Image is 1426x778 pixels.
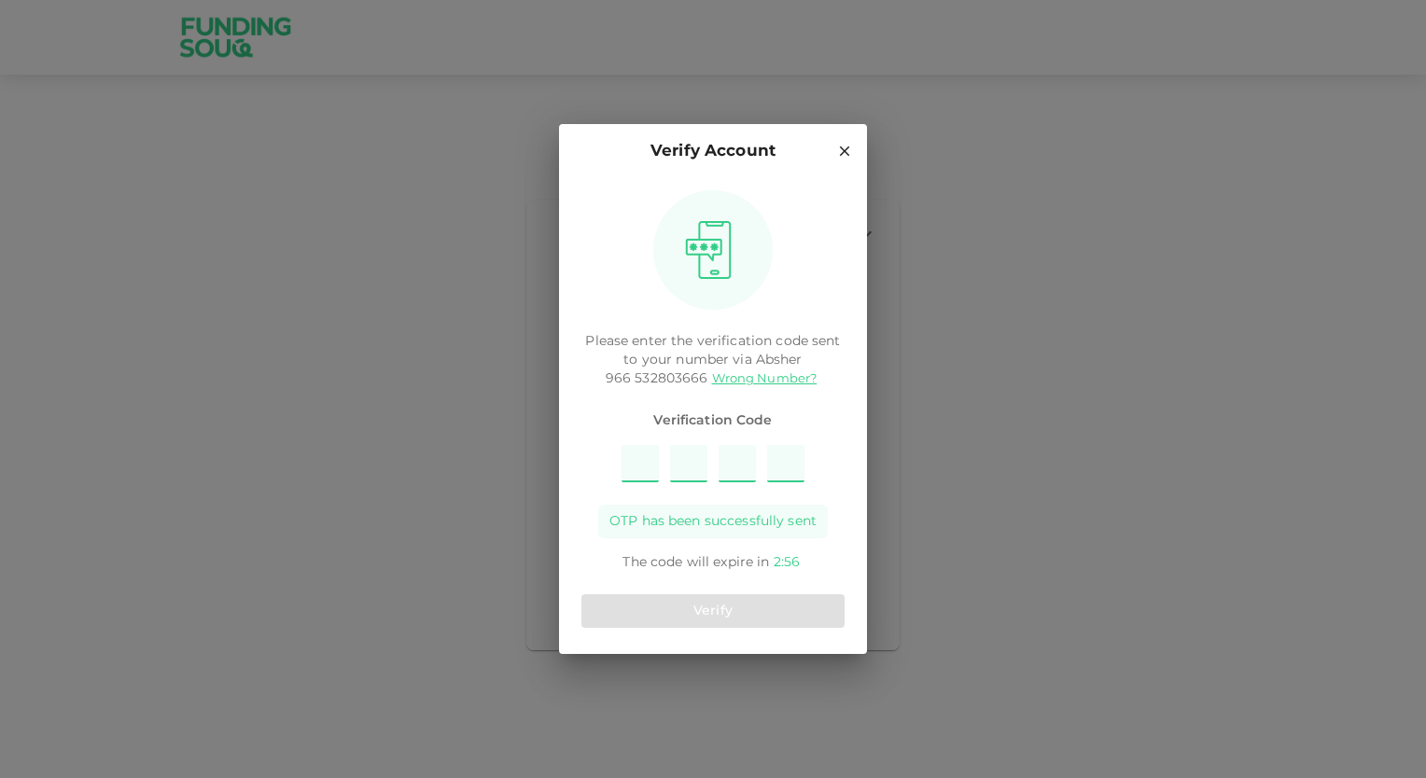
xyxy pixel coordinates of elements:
[622,445,659,482] input: Please enter OTP character 1
[609,512,817,531] span: OTP has been successfully sent
[650,139,776,164] p: Verify Account
[678,220,738,280] img: otpImage
[767,445,804,482] input: Please enter OTP character 4
[670,445,707,482] input: Please enter OTP character 2
[774,556,800,569] span: 2 : 56
[622,556,769,569] span: The code will expire in
[719,445,756,482] input: Please enter OTP character 3
[581,332,845,388] p: Please enter the verification code sent to your number via Absher 966 532803666
[581,411,845,430] span: Verification Code
[712,373,818,385] a: Wrong Number?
